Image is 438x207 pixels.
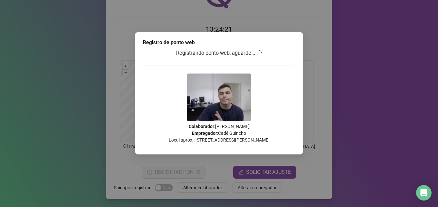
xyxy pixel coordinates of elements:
p: : [PERSON_NAME] : Cadê Guincho Local aprox.: [STREET_ADDRESS][PERSON_NAME] [143,123,295,143]
img: 9k= [187,74,251,121]
strong: Colaborador [189,124,214,129]
strong: Empregador [192,131,217,136]
div: Registro de ponto web [143,39,295,46]
h3: Registrando ponto web, aguarde... [143,49,295,57]
span: loading [255,49,263,56]
div: Open Intercom Messenger [416,185,432,201]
